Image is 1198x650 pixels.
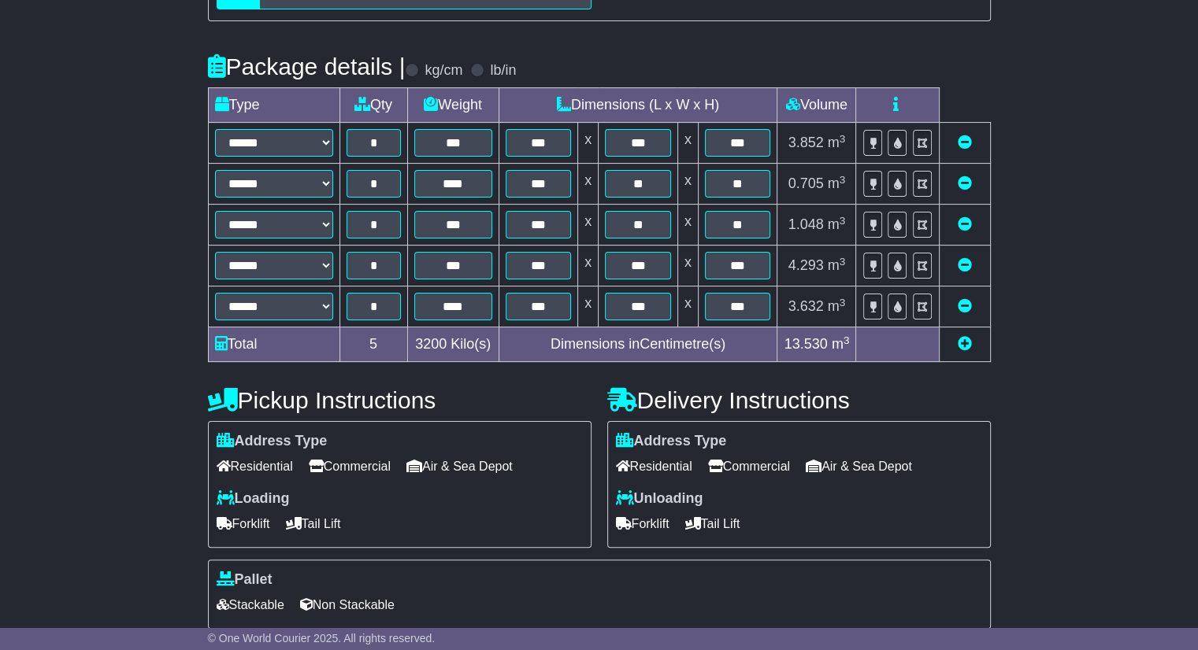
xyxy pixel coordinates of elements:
td: Volume [777,88,856,123]
td: x [578,123,599,164]
td: x [677,246,698,286]
span: Residential [217,454,293,478]
span: Non Stackable [300,593,395,617]
a: Remove this item [958,298,972,314]
span: 13.530 [784,336,828,352]
label: kg/cm [425,62,462,79]
span: 3.852 [788,135,824,150]
td: Dimensions (L x W x H) [499,88,777,123]
td: x [677,164,698,205]
span: m [828,257,846,273]
label: Unloading [616,490,703,508]
td: x [677,123,698,164]
span: 3.632 [788,298,824,314]
sup: 3 [840,215,846,227]
td: 5 [339,327,407,362]
td: Kilo(s) [407,327,499,362]
sup: 3 [840,256,846,268]
td: x [677,286,698,327]
a: Remove this item [958,257,972,273]
td: x [578,205,599,246]
span: m [828,175,846,191]
span: 1.048 [788,216,824,232]
td: Weight [407,88,499,123]
td: x [578,164,599,205]
a: Remove this item [958,216,972,232]
td: Total [208,327,339,362]
span: Tail Lift [685,512,740,536]
span: Forklift [616,512,669,536]
a: Add new item [958,336,972,352]
sup: 3 [840,133,846,145]
span: Forklift [217,512,270,536]
sup: 3 [840,174,846,186]
span: Air & Sea Depot [406,454,513,478]
span: m [828,216,846,232]
label: Address Type [616,433,727,450]
span: 0.705 [788,175,824,191]
td: Qty [339,88,407,123]
td: Type [208,88,339,123]
td: Dimensions in Centimetre(s) [499,327,777,362]
h4: Pickup Instructions [208,387,592,413]
span: Residential [616,454,692,478]
td: x [578,286,599,327]
span: Commercial [309,454,391,478]
label: Pallet [217,571,273,589]
span: m [828,298,846,314]
a: Remove this item [958,175,972,191]
label: lb/in [490,62,516,79]
sup: 3 [840,297,846,308]
span: Air & Sea Depot [806,454,912,478]
span: 3200 [415,336,447,352]
span: 4.293 [788,257,824,273]
span: Commercial [708,454,790,478]
td: x [677,205,698,246]
a: Remove this item [958,135,972,150]
sup: 3 [844,334,850,346]
span: m [828,135,846,150]
span: © One World Courier 2025. All rights reserved. [208,632,436,644]
td: x [578,246,599,286]
span: Stackable [217,593,284,617]
h4: Package details | [208,54,406,79]
span: m [832,336,850,352]
h4: Delivery Instructions [607,387,991,413]
label: Address Type [217,433,328,450]
span: Tail Lift [286,512,341,536]
label: Loading [217,490,290,508]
